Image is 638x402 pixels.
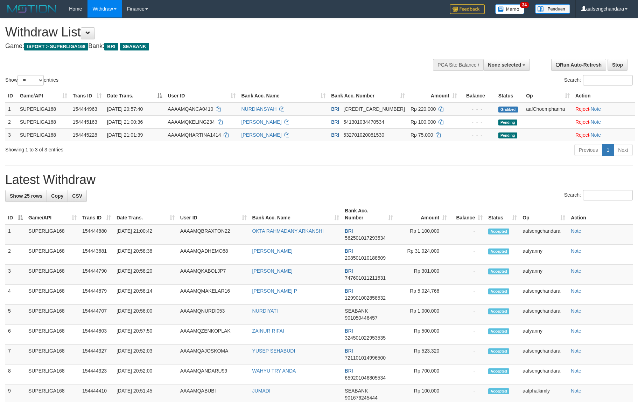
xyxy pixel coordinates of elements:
[571,328,581,334] a: Note
[450,364,485,384] td: -
[252,268,293,274] a: [PERSON_NAME]
[450,204,485,224] th: Balance: activate to sort column ascending
[488,368,509,374] span: Accepted
[573,128,635,141] td: ·
[342,204,396,224] th: Bank Acc. Number: activate to sort column ascending
[396,345,450,364] td: Rp 523,320
[79,204,114,224] th: Trans ID: activate to sort column ascending
[70,89,104,102] th: Trans ID: activate to sort column ascending
[488,328,509,334] span: Accepted
[26,345,79,364] td: SUPERLIGA168
[328,89,408,102] th: Bank Acc. Number: activate to sort column ascending
[571,268,581,274] a: Note
[345,275,386,281] span: Copy 747601011211531 to clipboard
[17,102,70,116] td: SUPERLIGA168
[241,132,281,138] a: [PERSON_NAME]
[5,25,418,39] h1: Withdraw List
[72,193,82,199] span: CSV
[396,285,450,305] td: Rp 5,024,766
[177,204,250,224] th: User ID: activate to sort column ascending
[177,325,250,345] td: AAAAMQZENKOPLAK
[345,348,353,354] span: BRI
[5,305,26,325] td: 5
[523,102,573,116] td: aafChoemphanna
[177,305,250,325] td: AAAAMQNURDI053
[488,348,509,354] span: Accepted
[252,248,293,254] a: [PERSON_NAME]
[5,115,17,128] td: 2
[460,89,496,102] th: Balance
[571,228,581,234] a: Note
[177,224,250,245] td: AAAAMQBRAXTON22
[396,364,450,384] td: Rp 700,000
[47,190,68,202] a: Copy
[564,190,633,200] label: Search:
[520,245,568,265] td: aafyanny
[252,388,271,394] a: JUMADI
[252,288,297,294] a: [PERSON_NAME] P
[463,131,493,138] div: - - -
[26,364,79,384] td: SUPERLIGA168
[165,89,238,102] th: User ID: activate to sort column ascending
[107,132,143,138] span: [DATE] 21:01:39
[345,268,353,274] span: BRI
[79,325,114,345] td: 154444803
[408,89,460,102] th: Amount: activate to sort column ascending
[433,59,483,71] div: PGA Site Balance /
[488,229,509,234] span: Accepted
[238,89,328,102] th: Bank Acc. Name: activate to sort column ascending
[5,128,17,141] td: 3
[177,364,250,384] td: AAAAMQANDARU99
[114,265,177,285] td: [DATE] 20:58:20
[614,144,633,156] a: Next
[345,355,386,361] span: Copy 721101014996500 to clipboard
[73,119,97,125] span: 154445163
[411,132,433,138] span: Rp 75.000
[571,248,581,254] a: Note
[345,395,377,401] span: Copy 901676245444 to clipboard
[114,305,177,325] td: [DATE] 20:58:00
[168,119,215,125] span: AAAAMQKELING234
[5,173,633,187] h1: Latest Withdraw
[450,285,485,305] td: -
[107,106,143,112] span: [DATE] 20:57:40
[450,4,485,14] img: Feedback.jpg
[24,43,88,50] span: ISPORT > SUPERLIGA168
[26,265,79,285] td: SUPERLIGA168
[573,115,635,128] td: ·
[571,348,581,354] a: Note
[17,115,70,128] td: SUPERLIGA168
[331,106,339,112] span: BRI
[10,193,42,199] span: Show 25 rows
[51,193,63,199] span: Copy
[114,245,177,265] td: [DATE] 20:58:38
[345,228,353,234] span: BRI
[26,285,79,305] td: SUPERLIGA168
[520,305,568,325] td: aafsengchandara
[250,204,342,224] th: Bank Acc. Name: activate to sort column ascending
[5,89,17,102] th: ID
[114,224,177,245] td: [DATE] 21:00:42
[535,4,570,14] img: panduan.png
[483,59,530,71] button: None selected
[343,119,384,125] span: Copy 541301034470534 to clipboard
[396,265,450,285] td: Rp 301,000
[177,245,250,265] td: AAAAMQADHEMO88
[345,375,386,381] span: Copy 659201046805534 to clipboard
[568,204,633,224] th: Action
[520,364,568,384] td: aafsengchandara
[5,345,26,364] td: 7
[79,305,114,325] td: 154444707
[571,308,581,314] a: Note
[488,288,509,294] span: Accepted
[488,62,521,68] span: None selected
[5,285,26,305] td: 4
[450,325,485,345] td: -
[495,4,525,14] img: Button%20Memo.svg
[583,190,633,200] input: Search:
[5,190,47,202] a: Show 25 rows
[573,89,635,102] th: Action
[571,388,581,394] a: Note
[79,364,114,384] td: 154444323
[520,285,568,305] td: aafsengchandara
